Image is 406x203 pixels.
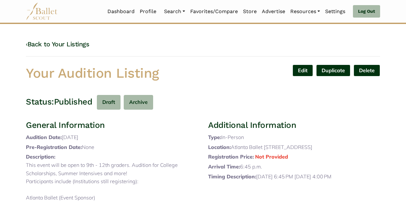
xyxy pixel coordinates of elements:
span: Registration Price: [208,153,254,160]
button: Delete [354,65,380,76]
a: Dashboard [105,5,137,18]
p: None [26,143,198,152]
h1: Your Audition Listing [26,65,198,82]
p: [DATE] 6:45 PM [DATE] 4:00 PM [208,173,380,181]
a: Profile [137,5,159,18]
a: Duplicate [316,65,350,76]
a: Log Out [353,5,380,18]
p: In-Person [208,133,380,142]
h3: Additional Information [208,120,380,131]
span: Timing Description: [208,173,256,180]
p: Atlanta Ballet [STREET_ADDRESS] [208,143,380,152]
a: Settings [323,5,348,18]
a: Store [240,5,259,18]
span: Type: [208,134,221,140]
p: [DATE] [26,133,198,142]
a: Favorites/Compare [188,5,240,18]
a: Search [161,5,188,18]
h3: Status: [26,97,54,107]
a: Resources [288,5,323,18]
code: ‹ [26,40,27,48]
span: Not Provided [255,153,288,160]
h3: Published [54,97,92,107]
a: Edit [293,65,313,76]
a: ‹Back to Your Listings [26,40,89,48]
span: Arrival Time: [208,163,240,170]
p: 6:45 p.m. [208,163,380,171]
a: Advertise [259,5,288,18]
span: Audition Date: [26,134,62,140]
button: Draft [97,95,121,110]
button: Archive [124,95,153,110]
span: Pre-Registration Date: [26,144,82,150]
h3: General Information [26,120,198,131]
span: Location: [208,144,231,150]
span: Description: [26,153,55,160]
